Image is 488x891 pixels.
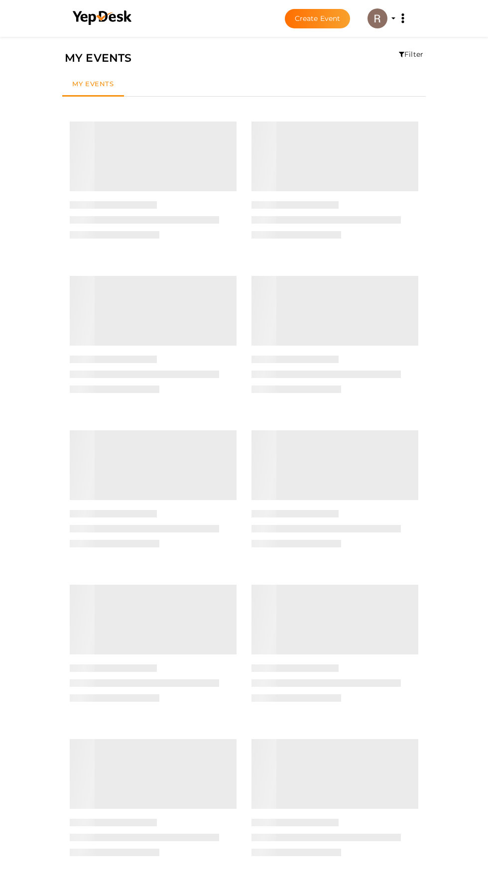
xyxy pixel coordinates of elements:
button: Create Event [285,9,351,28]
img: ACg8ocK1IXjeUGWyc3PMIVOJUlgCGKZlH2uMoDsdyvXYNjgcwvKtCg=s100 [367,8,387,28]
div: MY EVENTS [65,49,423,67]
a: My Events [62,73,124,97]
span: My Events [72,80,114,88]
div: Filter [399,49,423,59]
